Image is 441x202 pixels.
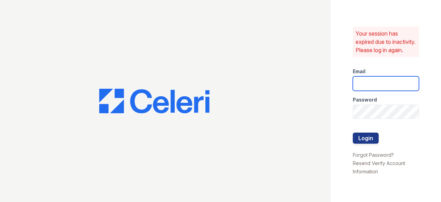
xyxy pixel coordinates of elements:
button: Login [353,133,379,144]
a: Resend Verify Account Information [353,160,405,174]
img: CE_Logo_Blue-a8612792a0a2168367f1c8372b55b34899dd931a85d93a1a3d3e32e68fde9ad4.png [99,89,209,114]
label: Email [353,68,366,75]
p: Your session has expired due to inactivity. Please log in again. [356,29,416,54]
label: Password [353,96,377,103]
a: Forgot Password? [353,152,394,158]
